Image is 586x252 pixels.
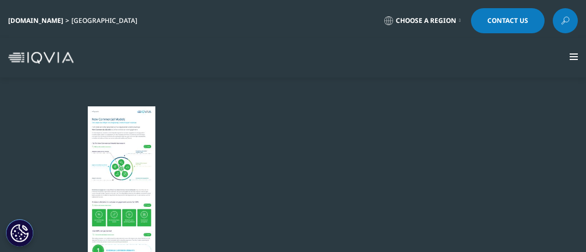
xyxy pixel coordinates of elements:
img: IQVIA Healthcare Information Technology and Pharma Clinical Research Company [8,52,74,64]
button: Cookie-Einstellungen [6,219,33,247]
a: [DOMAIN_NAME] [8,16,63,25]
span: Choose a Region [396,16,456,25]
span: Contact Us [487,17,528,24]
div: [GEOGRAPHIC_DATA] [71,16,142,25]
a: Contact Us [471,8,545,33]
